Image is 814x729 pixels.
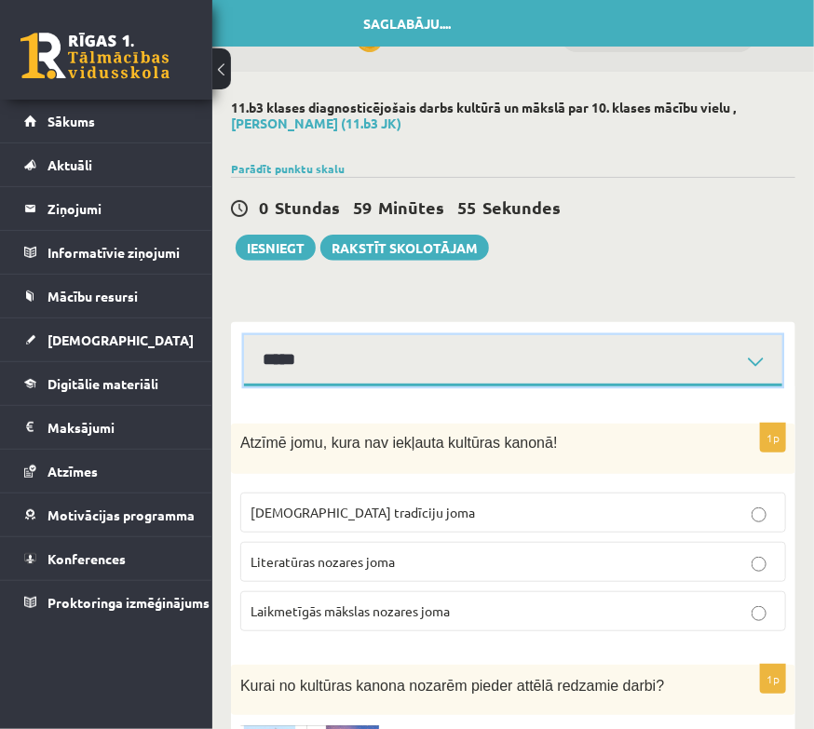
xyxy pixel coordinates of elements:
[24,581,189,624] a: Proktoringa izmēģinājums
[24,187,189,230] a: Ziņojumi
[231,115,401,131] a: [PERSON_NAME] (11.b3 JK)
[752,507,767,522] input: [DEMOGRAPHIC_DATA] tradīciju joma
[47,506,195,523] span: Motivācijas programma
[353,196,372,218] span: 59
[24,231,189,274] a: Informatīvie ziņojumi
[378,196,444,218] span: Minūtes
[251,602,450,619] span: Laikmetīgās mākslas nozares joma
[752,606,767,621] input: Laikmetīgās mākslas nozares joma
[24,100,189,142] a: Sākums
[47,463,98,479] span: Atzīmes
[24,406,189,449] a: Maksājumi
[47,288,138,304] span: Mācību resursi
[24,362,189,405] a: Digitālie materiāli
[24,450,189,493] a: Atzīmes
[47,113,95,129] span: Sākums
[47,406,189,449] legend: Maksājumi
[240,678,664,694] span: Kurai no kultūras kanona nozarēm pieder attēlā redzamie darbi?
[24,143,189,186] a: Aktuāli
[47,375,158,392] span: Digitālie materiāli
[275,196,340,218] span: Stundas
[251,504,475,520] span: [DEMOGRAPHIC_DATA] tradīciju joma
[236,235,316,261] button: Iesniegt
[47,550,126,567] span: Konferences
[24,318,189,361] a: [DEMOGRAPHIC_DATA]
[47,331,194,348] span: [DEMOGRAPHIC_DATA]
[47,187,189,230] legend: Ziņojumi
[47,594,210,611] span: Proktoringa izmēģinājums
[752,557,767,572] input: Literatūras nozares joma
[47,156,92,173] span: Aktuāli
[24,537,189,580] a: Konferences
[251,553,395,570] span: Literatūras nozares joma
[259,196,268,218] span: 0
[482,196,561,218] span: Sekundes
[240,435,558,451] span: Atzīmē jomu, kura nav iekļauta kultūras kanonā!
[20,33,170,79] a: Rīgas 1. Tālmācības vidusskola
[760,423,786,452] p: 1p
[760,664,786,694] p: 1p
[231,100,795,131] h2: 11.b3 klases diagnosticējošais darbs kultūrā un mākslā par 10. klases mācību vielu ,
[24,275,189,317] a: Mācību resursi
[457,196,476,218] span: 55
[24,493,189,536] a: Motivācijas programma
[320,235,489,261] a: Rakstīt skolotājam
[231,161,345,176] a: Parādīt punktu skalu
[47,231,189,274] legend: Informatīvie ziņojumi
